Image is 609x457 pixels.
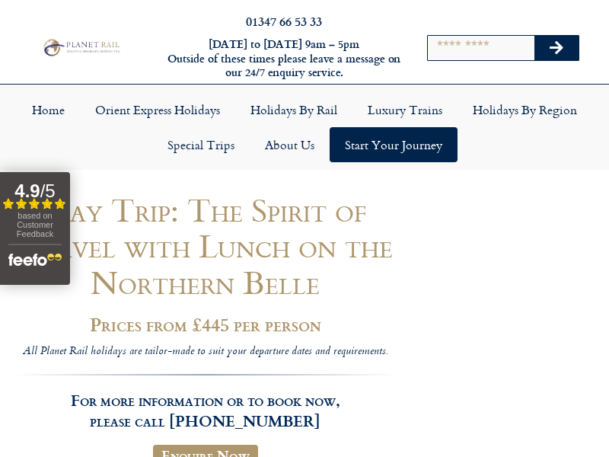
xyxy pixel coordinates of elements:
[8,92,601,162] nav: Menu
[152,127,250,162] a: Special Trips
[166,37,402,80] h6: [DATE] to [DATE] 9am – 5pm Outside of these times please leave a message on our 24/7 enquiry serv...
[17,92,80,127] a: Home
[352,92,458,127] a: Luxury Trains
[40,37,122,57] img: Planet Rail Train Holidays Logo
[235,92,352,127] a: Holidays by Rail
[23,343,387,361] i: All Planet Rail holidays are tailor-made to suit your departure dates and requirements.
[80,92,235,127] a: Orient Express Holidays
[14,314,397,334] h2: Prices from £445 per person
[250,127,330,162] a: About Us
[458,92,592,127] a: Holidays by Region
[246,12,322,30] a: 01347 66 53 33
[14,374,397,430] h3: For more information or to book now, please call [PHONE_NUMBER]
[14,192,397,300] h1: Day Trip: The Spirit of Travel with Lunch on the Northern Belle
[534,36,579,60] button: Search
[330,127,458,162] a: Start your Journey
